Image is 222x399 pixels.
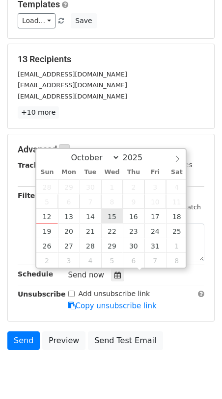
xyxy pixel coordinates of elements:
strong: Schedule [18,270,53,278]
h5: Advanced [18,144,204,155]
span: October 7, 2025 [80,194,101,209]
span: Tue [80,169,101,175]
span: October 27, 2025 [58,238,80,253]
span: October 30, 2025 [123,238,144,253]
a: Copy unsubscribe link [68,301,157,310]
span: October 2, 2025 [123,179,144,194]
small: [EMAIL_ADDRESS][DOMAIN_NAME] [18,93,127,100]
span: Sun [36,169,58,175]
span: October 8, 2025 [101,194,123,209]
span: October 6, 2025 [58,194,80,209]
label: UTM Codes [154,160,192,170]
iframe: Chat Widget [173,352,222,399]
a: Preview [42,331,85,350]
span: September 28, 2025 [36,179,58,194]
strong: Filters [18,192,43,199]
span: Wed [101,169,123,175]
span: November 3, 2025 [58,253,80,268]
a: Send [7,331,40,350]
span: October 31, 2025 [144,238,166,253]
span: October 28, 2025 [80,238,101,253]
span: October 19, 2025 [36,224,58,238]
span: October 9, 2025 [123,194,144,209]
input: Year [120,153,155,162]
span: September 29, 2025 [58,179,80,194]
span: October 1, 2025 [101,179,123,194]
span: October 12, 2025 [36,209,58,224]
span: October 16, 2025 [123,209,144,224]
span: October 5, 2025 [36,194,58,209]
span: October 14, 2025 [80,209,101,224]
small: [EMAIL_ADDRESS][DOMAIN_NAME] [18,81,127,89]
span: Send now [68,271,105,279]
strong: Tracking [18,161,51,169]
strong: Unsubscribe [18,290,66,298]
span: November 5, 2025 [101,253,123,268]
span: October 11, 2025 [166,194,188,209]
span: October 22, 2025 [101,224,123,238]
span: November 2, 2025 [36,253,58,268]
span: October 18, 2025 [166,209,188,224]
span: Sat [166,169,188,175]
span: Mon [58,169,80,175]
span: October 24, 2025 [144,224,166,238]
span: October 21, 2025 [80,224,101,238]
span: October 10, 2025 [144,194,166,209]
span: November 6, 2025 [123,253,144,268]
span: October 13, 2025 [58,209,80,224]
a: Load... [18,13,55,28]
span: Thu [123,169,144,175]
span: October 29, 2025 [101,238,123,253]
small: [EMAIL_ADDRESS][DOMAIN_NAME] [18,71,127,78]
div: Widget chat [173,352,222,399]
span: November 1, 2025 [166,238,188,253]
span: November 4, 2025 [80,253,101,268]
span: October 23, 2025 [123,224,144,238]
span: October 26, 2025 [36,238,58,253]
span: October 3, 2025 [144,179,166,194]
span: November 7, 2025 [144,253,166,268]
span: October 4, 2025 [166,179,188,194]
span: October 17, 2025 [144,209,166,224]
span: Fri [144,169,166,175]
span: September 30, 2025 [80,179,101,194]
span: October 25, 2025 [166,224,188,238]
span: October 20, 2025 [58,224,80,238]
a: +10 more [18,106,59,119]
button: Save [71,13,96,28]
h5: 13 Recipients [18,54,204,65]
label: Add unsubscribe link [79,289,150,299]
a: Send Test Email [88,331,163,350]
span: October 15, 2025 [101,209,123,224]
span: November 8, 2025 [166,253,188,268]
